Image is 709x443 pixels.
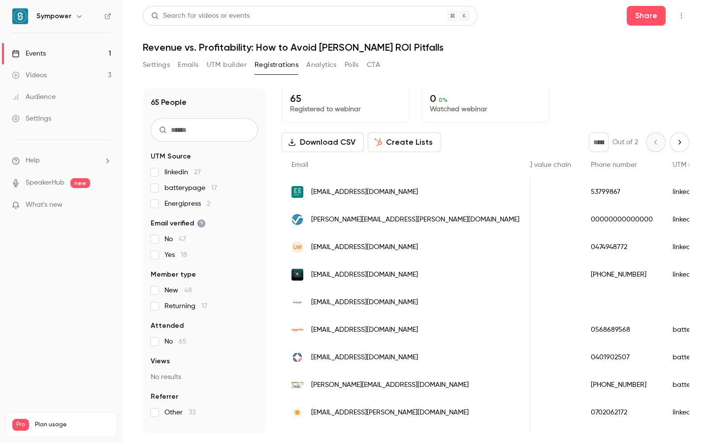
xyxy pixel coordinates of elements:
[36,11,71,21] h6: Sympower
[581,206,663,233] div: 00000000000000
[164,234,186,244] span: No
[194,169,201,176] span: 27
[345,57,359,73] button: Polls
[306,57,337,73] button: Analytics
[367,57,380,73] button: CTA
[291,161,308,168] span: Email
[12,114,51,124] div: Settings
[12,419,29,431] span: Pro
[151,152,258,417] section: facet-groups
[311,380,469,390] span: [PERSON_NAME][EMAIL_ADDRESS][DOMAIN_NAME]
[282,132,364,152] button: Download CSV
[311,352,418,363] span: [EMAIL_ADDRESS][DOMAIN_NAME]
[99,201,111,210] iframe: Noticeable Trigger
[178,57,198,73] button: Emails
[581,261,663,288] div: [PHONE_NUMBER]
[151,372,258,382] p: No results
[164,285,192,295] span: New
[430,104,541,114] p: Watched webinar
[581,344,663,371] div: 0401902507
[207,200,210,207] span: 2
[164,301,207,311] span: Returning
[627,6,666,26] button: Share
[591,161,637,168] span: Phone number
[12,92,56,102] div: Audience
[291,186,303,198] img: europeanenergy.com
[255,57,298,73] button: Registrations
[151,219,206,228] span: Email verified
[12,70,47,80] div: Videos
[143,41,689,53] h1: Revenue vs. Profitability: How to Avoid [PERSON_NAME] ROI Pitfalls
[368,132,441,152] button: Create Lists
[151,321,184,331] span: Attended
[189,409,195,416] span: 33
[151,356,170,366] span: Views
[184,287,192,294] span: 48
[179,236,186,243] span: 47
[581,316,663,344] div: 0568689568
[207,57,247,73] button: UTM builder
[211,185,217,191] span: 17
[439,96,448,103] span: 0 %
[164,183,217,193] span: batterypage
[151,96,187,108] h1: 65 People
[290,104,401,114] p: Registered to webinar
[311,270,418,280] span: [EMAIL_ADDRESS][DOMAIN_NAME]
[35,421,111,429] span: Plan usage
[291,214,303,225] img: woodmac.com
[151,11,250,21] div: Search for videos or events
[581,371,663,399] div: [PHONE_NUMBER]
[293,243,302,252] span: LW
[26,178,64,188] a: SpeakerHub
[164,337,187,347] span: No
[151,392,178,402] span: Referrer
[26,156,40,166] span: Help
[311,408,469,418] span: [EMAIL_ADDRESS][PERSON_NAME][DOMAIN_NAME]
[291,382,303,388] img: cellife.fi
[291,324,303,336] img: aggreko.com
[311,242,418,253] span: [EMAIL_ADDRESS][DOMAIN_NAME]
[291,351,303,363] img: cursor.fi
[143,57,170,73] button: Settings
[201,303,207,310] span: 17
[181,252,187,258] span: 18
[311,297,418,308] span: [EMAIL_ADDRESS][DOMAIN_NAME]
[70,178,90,188] span: new
[290,93,401,104] p: 65
[311,325,418,335] span: [EMAIL_ADDRESS][DOMAIN_NAME]
[12,49,46,59] div: Events
[612,137,638,147] p: Out of 2
[291,407,303,418] img: solkompaniet.se
[151,270,196,280] span: Member type
[164,408,195,417] span: Other
[26,200,63,210] span: What's new
[12,156,111,166] li: help-dropdown-opener
[164,167,201,177] span: linkedin
[291,296,303,308] img: bluetopsolar.com
[430,93,541,104] p: 0
[179,338,187,345] span: 65
[581,178,663,206] div: 53799867
[12,8,28,24] img: Sympower
[581,233,663,261] div: 0474948772
[164,250,187,260] span: Yes
[311,215,519,225] span: [PERSON_NAME][EMAIL_ADDRESS][PERSON_NAME][DOMAIN_NAME]
[670,132,689,152] button: Next page
[164,199,210,209] span: Energipress
[151,152,191,161] span: UTM Source
[581,399,663,426] div: 0702062172
[291,269,303,281] img: eco-stor.no
[311,187,418,197] span: [EMAIL_ADDRESS][DOMAIN_NAME]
